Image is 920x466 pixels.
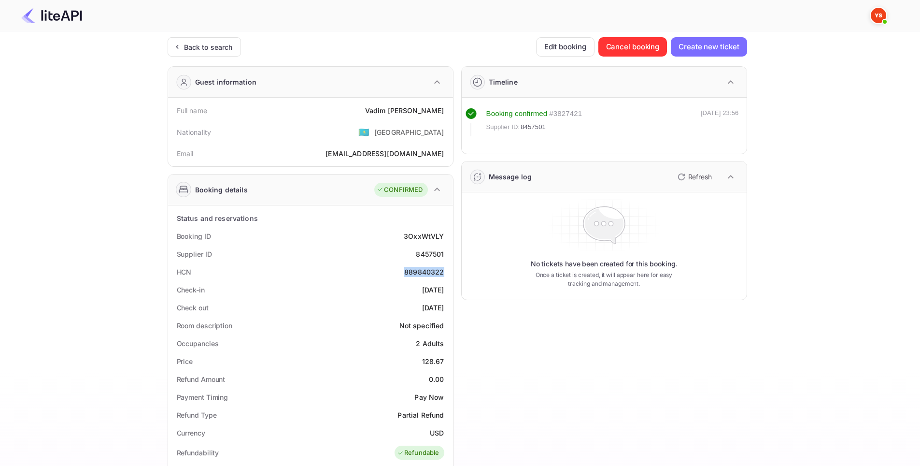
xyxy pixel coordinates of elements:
[195,185,248,195] div: Booking details
[489,172,532,182] div: Message log
[177,410,217,420] div: Refund Type
[430,428,444,438] div: USD
[422,303,444,313] div: [DATE]
[358,123,369,141] span: United States
[416,249,444,259] div: 8457501
[177,392,228,402] div: Payment Timing
[422,285,444,295] div: [DATE]
[528,271,680,288] p: Once a ticket is created, it will appear here for easy tracking and management.
[688,172,712,182] p: Refresh
[195,77,257,87] div: Guest information
[414,392,444,402] div: Pay Now
[429,374,444,384] div: 0.00
[177,127,212,137] div: Nationality
[399,320,444,331] div: Not specified
[365,105,444,116] div: Vadim [PERSON_NAME]
[404,267,444,277] div: 889840322
[177,374,226,384] div: Refund Amount
[177,213,258,223] div: Status and reservations
[404,231,444,241] div: 3OxxWtVLY
[377,185,423,195] div: CONFIRMED
[184,42,233,52] div: Back to search
[397,410,444,420] div: Partial Refund
[177,231,211,241] div: Booking ID
[486,122,520,132] span: Supplier ID:
[326,148,444,159] div: [EMAIL_ADDRESS][DOMAIN_NAME]
[177,267,192,277] div: HCN
[598,37,667,57] button: Cancel booking
[177,338,219,349] div: Occupancies
[701,108,739,136] div: [DATE] 23:56
[177,320,232,331] div: Room description
[177,303,209,313] div: Check out
[177,448,219,458] div: Refundability
[21,8,82,23] img: LiteAPI Logo
[672,169,716,185] button: Refresh
[397,448,439,458] div: Refundable
[416,338,444,349] div: 2 Adults
[521,122,546,132] span: 8457501
[531,259,678,269] p: No tickets have been created for this booking.
[549,108,582,119] div: # 3827421
[177,105,207,116] div: Full name
[486,108,548,119] div: Booking confirmed
[177,285,205,295] div: Check-in
[177,249,212,259] div: Supplier ID
[536,37,594,57] button: Edit booking
[177,356,193,366] div: Price
[671,37,747,57] button: Create new ticket
[871,8,886,23] img: Yandex Support
[374,127,444,137] div: [GEOGRAPHIC_DATA]
[177,428,205,438] div: Currency
[422,356,444,366] div: 128.67
[489,77,518,87] div: Timeline
[177,148,194,159] div: Email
